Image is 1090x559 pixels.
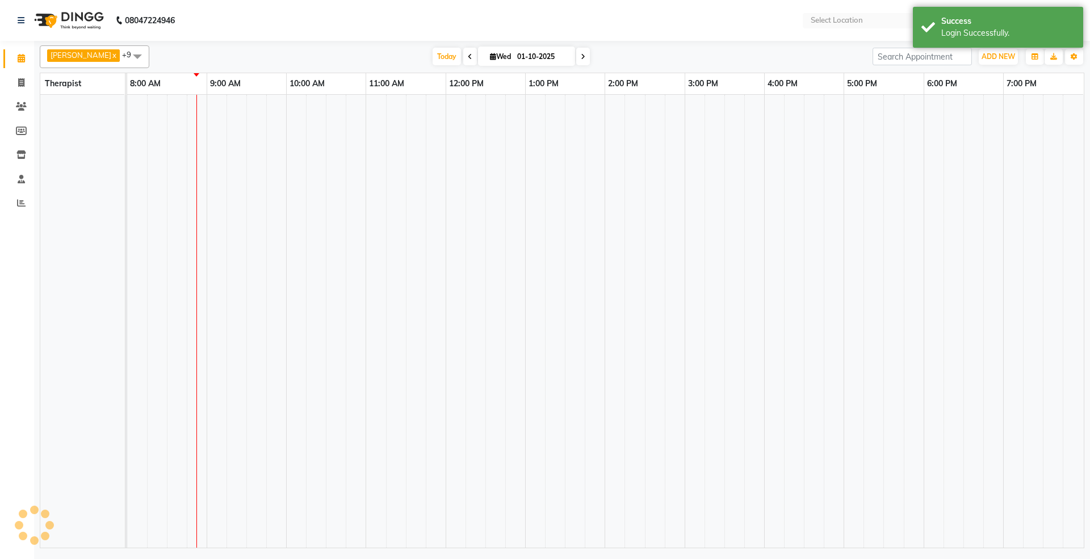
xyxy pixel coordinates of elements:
[514,48,571,65] input: 2025-10-01
[941,27,1075,39] div: Login Successfully.
[685,75,721,92] a: 3:00 PM
[127,75,163,92] a: 8:00 AM
[873,48,972,65] input: Search Appointment
[287,75,328,92] a: 10:00 AM
[1004,75,1039,92] a: 7:00 PM
[982,52,1015,61] span: ADD NEW
[45,78,81,89] span: Therapist
[51,51,111,60] span: [PERSON_NAME]
[941,15,1075,27] div: Success
[487,52,514,61] span: Wed
[29,5,107,36] img: logo
[207,75,244,92] a: 9:00 AM
[446,75,487,92] a: 12:00 PM
[605,75,641,92] a: 2:00 PM
[844,75,880,92] a: 5:00 PM
[125,5,175,36] b: 08047224946
[811,15,863,26] div: Select Location
[765,75,800,92] a: 4:00 PM
[924,75,960,92] a: 6:00 PM
[111,51,116,60] a: x
[526,75,561,92] a: 1:00 PM
[122,50,140,59] span: +9
[979,49,1018,65] button: ADD NEW
[433,48,461,65] span: Today
[366,75,407,92] a: 11:00 AM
